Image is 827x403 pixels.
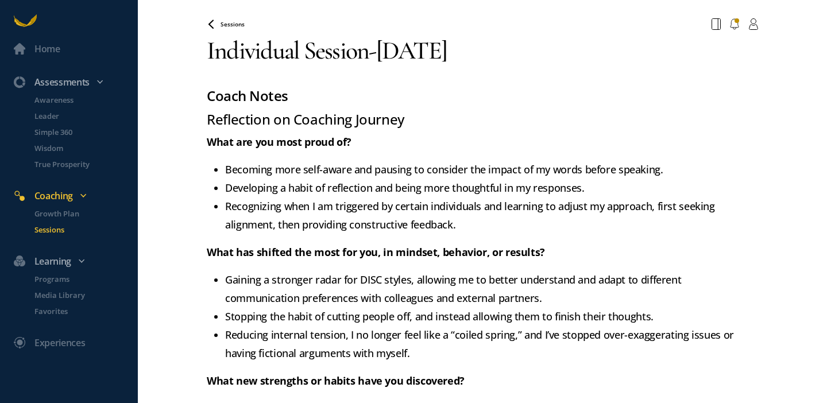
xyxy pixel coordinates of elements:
a: Leader [21,110,138,122]
a: Programs [21,273,138,285]
a: Simple 360 [21,126,138,138]
p: Growth Plan [34,208,136,219]
li: Gaining a stronger radar for DISC styles, allowing me to better understand and adapt to different... [225,270,758,307]
p: Leader [34,110,136,122]
div: Experiences [34,335,85,350]
li: Recognizing when I am triggered by certain individuals and learning to adjust my approach, first ... [225,197,758,234]
strong: What has shifted the most for you, in mindset, behavior, or results? [207,245,545,259]
p: Awareness [34,94,136,106]
p: Media Library [34,289,136,301]
h4: Reflection on Coaching Journey [207,111,758,128]
a: Awareness [21,94,138,106]
p: Sessions [34,224,136,235]
strong: What new strengths or habits have you discovered? [207,374,465,387]
div: Individual Session - [DATE] [207,34,758,67]
span: Sessions [221,20,245,28]
div: Home [34,41,60,56]
div: Assessments [7,75,142,90]
a: Growth Plan [21,208,138,219]
p: Wisdom [34,142,136,154]
a: Sessions [21,224,138,235]
p: Favorites [34,305,136,317]
a: Media Library [21,289,138,301]
li: Becoming more self-aware and pausing to consider the impact of my words before speaking. [225,160,758,179]
a: Favorites [21,305,138,317]
li: Reducing internal tension, I no longer feel like a “coiled spring,” and I’ve stopped over-exagger... [225,325,758,362]
a: True Prosperity [21,158,138,170]
a: Wisdom [21,142,138,154]
strong: What are you most proud of? [207,135,351,149]
li: Developing a habit of reflection and being more thoughtful in my responses. [225,179,758,197]
div: Learning [7,254,142,269]
p: Programs [34,273,136,285]
p: True Prosperity [34,158,136,170]
div: Coach Notes [207,85,758,107]
p: Simple 360 [34,126,136,138]
li: Stopping the habit of cutting people off, and instead allowing them to finish their thoughts. [225,307,758,325]
div: Coaching [7,188,142,203]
